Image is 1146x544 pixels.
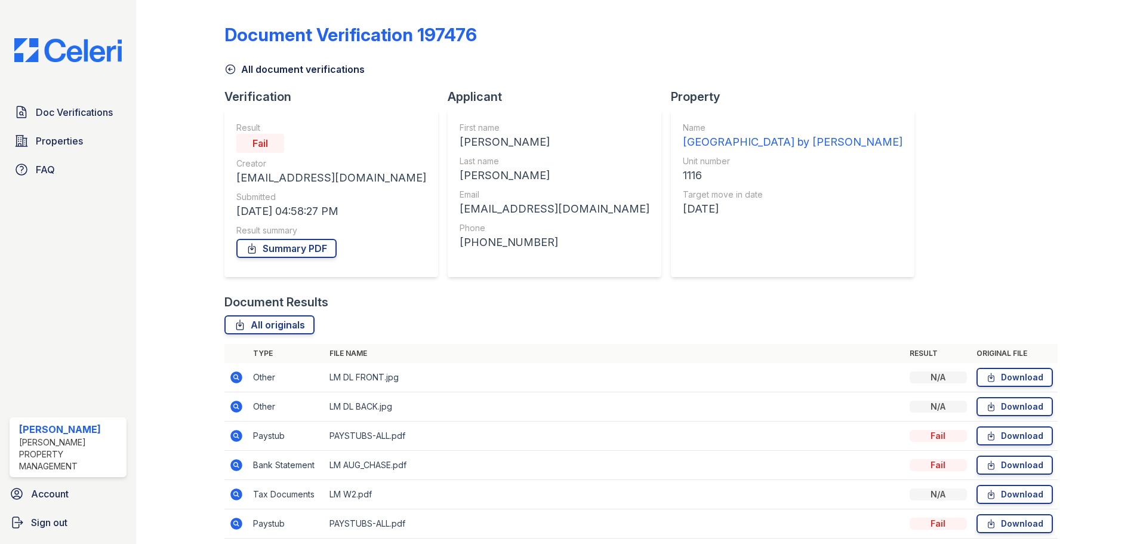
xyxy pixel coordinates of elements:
a: Properties [10,129,127,153]
td: LM AUG_CHASE.pdf [325,451,905,480]
div: Verification [224,88,448,105]
div: [PERSON_NAME] [19,422,122,437]
a: FAQ [10,158,127,182]
a: Download [976,426,1053,445]
div: [PERSON_NAME] [460,134,649,150]
a: Account [5,482,131,506]
td: PAYSTUBS-ALL.pdf [325,422,905,451]
a: Name [GEOGRAPHIC_DATA] by [PERSON_NAME] [683,122,902,150]
div: Name [683,122,902,134]
div: Result [236,122,426,134]
td: Bank Statement [248,451,325,480]
div: [DATE] [683,201,902,217]
div: Phone [460,222,649,234]
a: Download [976,485,1053,504]
img: CE_Logo_Blue-a8612792a0a2168367f1c8372b55b34899dd931a85d93a1a3d3e32e68fde9ad4.png [5,38,131,62]
td: LM DL FRONT.jpg [325,363,905,392]
div: [EMAIL_ADDRESS][DOMAIN_NAME] [236,170,426,186]
div: Fail [910,430,967,442]
a: Summary PDF [236,239,337,258]
div: Last name [460,155,649,167]
div: Applicant [448,88,671,105]
div: N/A [910,488,967,500]
span: Sign out [31,515,67,530]
div: Result summary [236,225,426,236]
div: 1116 [683,167,902,184]
a: Download [976,456,1053,475]
td: Paystub [248,422,325,451]
td: LM DL BACK.jpg [325,392,905,422]
a: All originals [224,315,315,334]
a: Sign out [5,511,131,534]
td: Paystub [248,509,325,539]
div: Fail [910,459,967,471]
div: Document Results [224,294,328,311]
div: Fail [236,134,284,153]
td: LM W2.pdf [325,480,905,509]
div: First name [460,122,649,134]
td: PAYSTUBS-ALL.pdf [325,509,905,539]
div: Target move in date [683,189,902,201]
div: [PHONE_NUMBER] [460,234,649,251]
a: Doc Verifications [10,100,127,124]
div: N/A [910,401,967,413]
div: N/A [910,371,967,383]
div: Submitted [236,191,426,203]
span: Account [31,487,69,501]
th: Original file [972,344,1058,363]
span: Properties [36,134,83,148]
a: Download [976,368,1053,387]
div: [PERSON_NAME] Property Management [19,437,122,472]
th: Type [248,344,325,363]
div: [PERSON_NAME] [460,167,649,184]
th: File name [325,344,905,363]
td: Other [248,363,325,392]
div: Document Verification 197476 [224,24,477,45]
div: Creator [236,158,426,170]
div: Property [671,88,924,105]
a: Download [976,397,1053,416]
div: [GEOGRAPHIC_DATA] by [PERSON_NAME] [683,134,902,150]
div: [EMAIL_ADDRESS][DOMAIN_NAME] [460,201,649,217]
div: Email [460,189,649,201]
td: Other [248,392,325,422]
th: Result [905,344,972,363]
td: Tax Documents [248,480,325,509]
span: FAQ [36,162,55,177]
div: Fail [910,518,967,530]
a: All document verifications [224,62,365,76]
div: Unit number [683,155,902,167]
span: Doc Verifications [36,105,113,119]
a: Download [976,514,1053,533]
div: [DATE] 04:58:27 PM [236,203,426,220]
